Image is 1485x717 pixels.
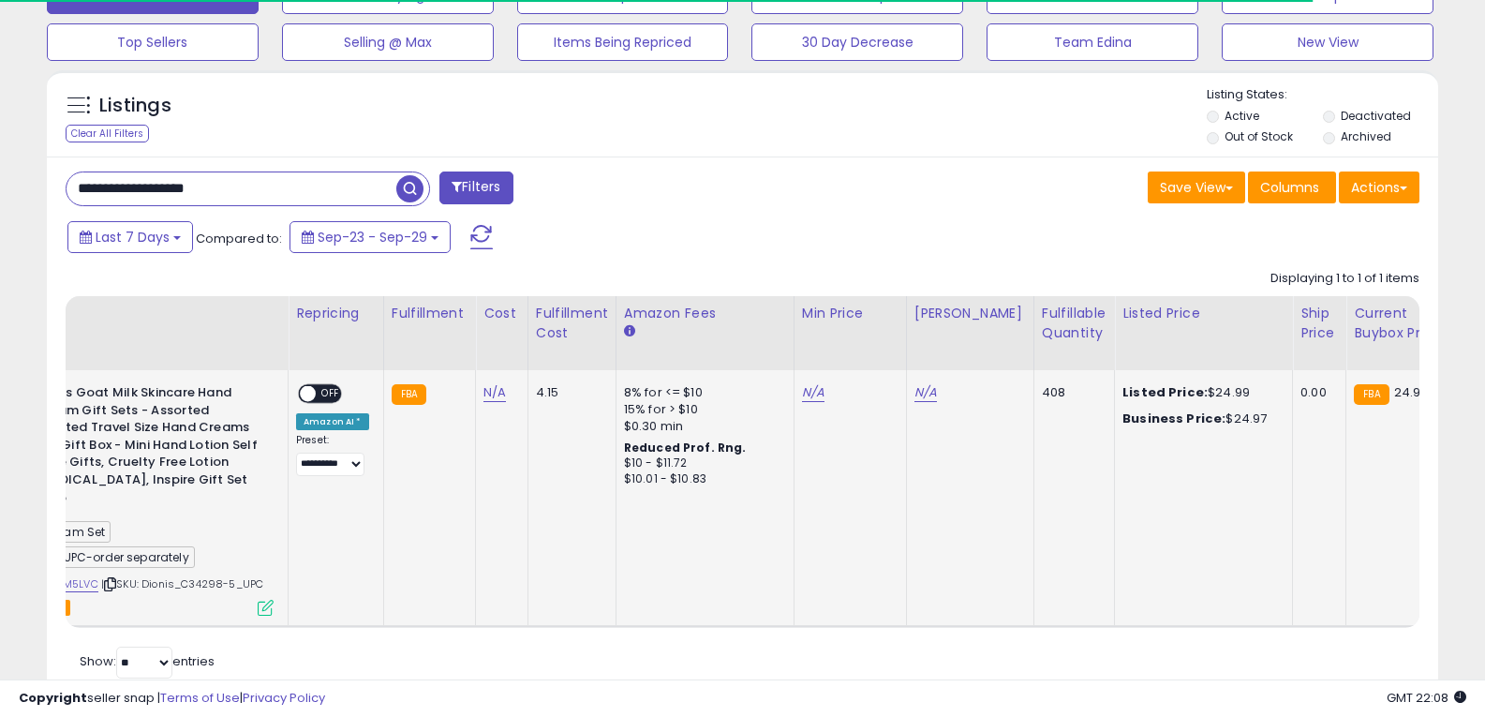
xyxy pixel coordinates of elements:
label: Archived [1341,128,1391,144]
div: 8% for <= $10 [624,384,780,401]
button: Selling @ Max [282,23,494,61]
label: Out of Stock [1225,128,1293,144]
button: New View [1222,23,1433,61]
b: Dionis Goat Milk Skincare Hand Cream Gift Sets - Assorted Scented Travel Size Hand Creams In a Gi... [35,384,262,511]
a: N/A [483,383,506,402]
label: Deactivated [1341,108,1411,124]
a: Terms of Use [160,689,240,707]
span: | SKU: Dionis_C34298-5_UPC [101,576,263,591]
p: Listing States: [1207,86,1438,104]
b: Business Price: [1122,410,1225,427]
div: $10 - $11.72 [624,456,780,471]
div: Repricing [296,304,376,323]
h5: Listings [99,93,171,119]
a: N/A [914,383,937,402]
button: Actions [1339,172,1419,203]
button: Columns [1248,172,1336,203]
div: $10.01 - $10.83 [624,471,780,487]
div: 4.15 [536,384,601,401]
div: Cost [483,304,520,323]
button: 30 Day Decrease [751,23,963,61]
button: Sep-23 - Sep-29 [290,221,451,253]
span: Columns [1260,178,1319,197]
div: Min Price [802,304,898,323]
b: Listed Price: [1122,383,1208,401]
div: Fulfillment [392,304,468,323]
div: Amazon Fees [624,304,786,323]
div: 408 [1042,384,1100,401]
span: 2025-10-7 22:08 GMT [1387,689,1466,707]
div: seller snap | | [19,690,325,708]
button: Last 7 Days [67,221,193,253]
div: Amazon AI * [296,413,369,430]
div: 0.00 [1300,384,1331,401]
div: Ship Price [1300,304,1338,343]
div: [PERSON_NAME] [914,304,1026,323]
strong: Copyright [19,689,87,707]
div: Current Buybox Price [1354,304,1450,343]
span: Compared to: [196,230,282,247]
span: Show: entries [80,652,215,670]
div: Clear All Filters [66,125,149,142]
div: $24.97 [1122,411,1278,427]
span: Last 7 Days [96,228,170,246]
div: 15% for > $10 [624,401,780,418]
div: Displaying 1 to 1 of 1 items [1270,270,1419,288]
span: 24.99 [1394,383,1429,401]
button: Filters [439,172,512,204]
span: Sep-23 - Sep-29 [318,228,427,246]
button: Save View [1148,172,1245,203]
div: Fulfillable Quantity [1042,304,1106,343]
label: Active [1225,108,1259,124]
button: Team Edina [987,23,1198,61]
button: Top Sellers [47,23,259,61]
div: $24.99 [1122,384,1278,401]
a: N/A [802,383,824,402]
small: FBA [392,384,426,405]
small: FBA [1354,384,1388,405]
div: Listed Price [1122,304,1285,323]
span: OFF [316,386,346,402]
div: Fulfillment Cost [536,304,608,343]
button: Items Being Repriced [517,23,729,61]
a: Privacy Policy [243,689,325,707]
small: Amazon Fees. [624,323,635,340]
b: Reduced Prof. Rng. [624,440,747,456]
div: $0.30 min [624,418,780,435]
div: Preset: [296,434,369,476]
